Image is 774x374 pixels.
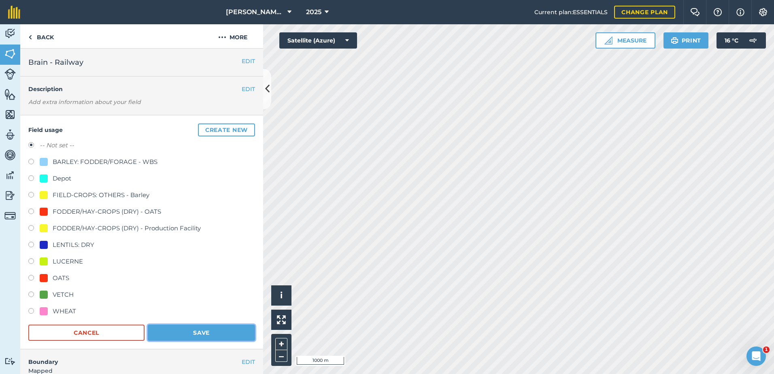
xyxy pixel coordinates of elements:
button: Print [663,32,709,49]
div: LUCERNE [53,257,83,266]
div: FODDER/HAY-CROPS (DRY) - Production Facility [53,223,201,233]
span: [PERSON_NAME] ASAHI PADDOCKS [226,7,284,17]
a: Change plan [614,6,675,19]
img: svg+xml;base64,PHN2ZyB4bWxucz0iaHR0cDovL3d3dy53My5vcmcvMjAwMC9zdmciIHdpZHRoPSI1NiIgaGVpZ2h0PSI2MC... [4,108,16,121]
img: Four arrows, one pointing top left, one top right, one bottom right and the last bottom left [277,315,286,324]
h4: Boundary [20,349,242,366]
img: svg+xml;base64,PD94bWwgdmVyc2lvbj0iMS4wIiBlbmNvZGluZz0idXRmLTgiPz4KPCEtLSBHZW5lcmF0b3I6IEFkb2JlIE... [4,28,16,40]
label: -- Not set -- [40,140,74,150]
img: A question mark icon [713,8,723,16]
span: i [280,290,283,300]
div: BARLEY: FODDER/FORAGE - WBS [53,157,157,167]
button: EDIT [242,357,255,366]
em: Add extra information about your field [28,98,141,106]
button: More [202,24,263,48]
button: Satellite (Azure) [279,32,357,49]
h4: Description [28,85,255,93]
img: svg+xml;base64,PD94bWwgdmVyc2lvbj0iMS4wIiBlbmNvZGluZz0idXRmLTgiPz4KPCEtLSBHZW5lcmF0b3I6IEFkb2JlIE... [4,169,16,181]
img: Ruler icon [604,36,612,45]
div: WHEAT [53,306,76,316]
span: Current plan : ESSENTIALS [534,8,608,17]
img: svg+xml;base64,PD94bWwgdmVyc2lvbj0iMS4wIiBlbmNvZGluZz0idXRmLTgiPz4KPCEtLSBHZW5lcmF0b3I6IEFkb2JlIE... [745,32,761,49]
img: svg+xml;base64,PD94bWwgdmVyc2lvbj0iMS4wIiBlbmNvZGluZz0idXRmLTgiPz4KPCEtLSBHZW5lcmF0b3I6IEFkb2JlIE... [4,189,16,202]
button: Create new [198,123,255,136]
div: Depot [53,174,71,183]
img: svg+xml;base64,PHN2ZyB4bWxucz0iaHR0cDovL3d3dy53My5vcmcvMjAwMC9zdmciIHdpZHRoPSIyMCIgaGVpZ2h0PSIyNC... [218,32,226,42]
span: 1 [763,346,770,353]
div: LENTILS: DRY [53,240,94,250]
img: svg+xml;base64,PD94bWwgdmVyc2lvbj0iMS4wIiBlbmNvZGluZz0idXRmLTgiPz4KPCEtLSBHZW5lcmF0b3I6IEFkb2JlIE... [4,210,16,221]
img: svg+xml;base64,PHN2ZyB4bWxucz0iaHR0cDovL3d3dy53My5vcmcvMjAwMC9zdmciIHdpZHRoPSIxOSIgaGVpZ2h0PSIyNC... [671,36,678,45]
button: – [275,350,287,362]
button: Measure [595,32,655,49]
img: svg+xml;base64,PHN2ZyB4bWxucz0iaHR0cDovL3d3dy53My5vcmcvMjAwMC9zdmciIHdpZHRoPSIxNyIgaGVpZ2h0PSIxNy... [736,7,744,17]
div: FODDER/HAY-CROPS (DRY) - OATS [53,207,161,217]
img: svg+xml;base64,PD94bWwgdmVyc2lvbj0iMS4wIiBlbmNvZGluZz0idXRmLTgiPz4KPCEtLSBHZW5lcmF0b3I6IEFkb2JlIE... [4,68,16,80]
button: Save [148,325,255,341]
img: A cog icon [758,8,768,16]
button: + [275,338,287,350]
button: 16 °C [717,32,766,49]
a: Back [20,24,62,48]
div: VETCH [53,290,74,300]
h4: Field usage [28,123,255,136]
span: 2025 [306,7,321,17]
div: FIELD-CROPS: OTHERS - Barley [53,190,149,200]
div: OATS [53,273,69,283]
span: 16 ° C [725,32,738,49]
iframe: Intercom live chat [746,346,766,366]
img: svg+xml;base64,PD94bWwgdmVyc2lvbj0iMS4wIiBlbmNvZGluZz0idXRmLTgiPz4KPCEtLSBHZW5lcmF0b3I6IEFkb2JlIE... [4,129,16,141]
button: EDIT [242,85,255,93]
img: svg+xml;base64,PHN2ZyB4bWxucz0iaHR0cDovL3d3dy53My5vcmcvMjAwMC9zdmciIHdpZHRoPSI5IiBoZWlnaHQ9IjI0Ii... [28,32,32,42]
img: Two speech bubbles overlapping with the left bubble in the forefront [690,8,700,16]
img: svg+xml;base64,PHN2ZyB4bWxucz0iaHR0cDovL3d3dy53My5vcmcvMjAwMC9zdmciIHdpZHRoPSI1NiIgaGVpZ2h0PSI2MC... [4,48,16,60]
img: svg+xml;base64,PD94bWwgdmVyc2lvbj0iMS4wIiBlbmNvZGluZz0idXRmLTgiPz4KPCEtLSBHZW5lcmF0b3I6IEFkb2JlIE... [4,149,16,161]
img: svg+xml;base64,PD94bWwgdmVyc2lvbj0iMS4wIiBlbmNvZGluZz0idXRmLTgiPz4KPCEtLSBHZW5lcmF0b3I6IEFkb2JlIE... [4,357,16,365]
img: fieldmargin Logo [8,6,20,19]
button: i [271,285,291,306]
span: Brain - Railway [28,57,83,68]
img: svg+xml;base64,PHN2ZyB4bWxucz0iaHR0cDovL3d3dy53My5vcmcvMjAwMC9zdmciIHdpZHRoPSI1NiIgaGVpZ2h0PSI2MC... [4,88,16,100]
button: EDIT [242,57,255,66]
button: Cancel [28,325,145,341]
